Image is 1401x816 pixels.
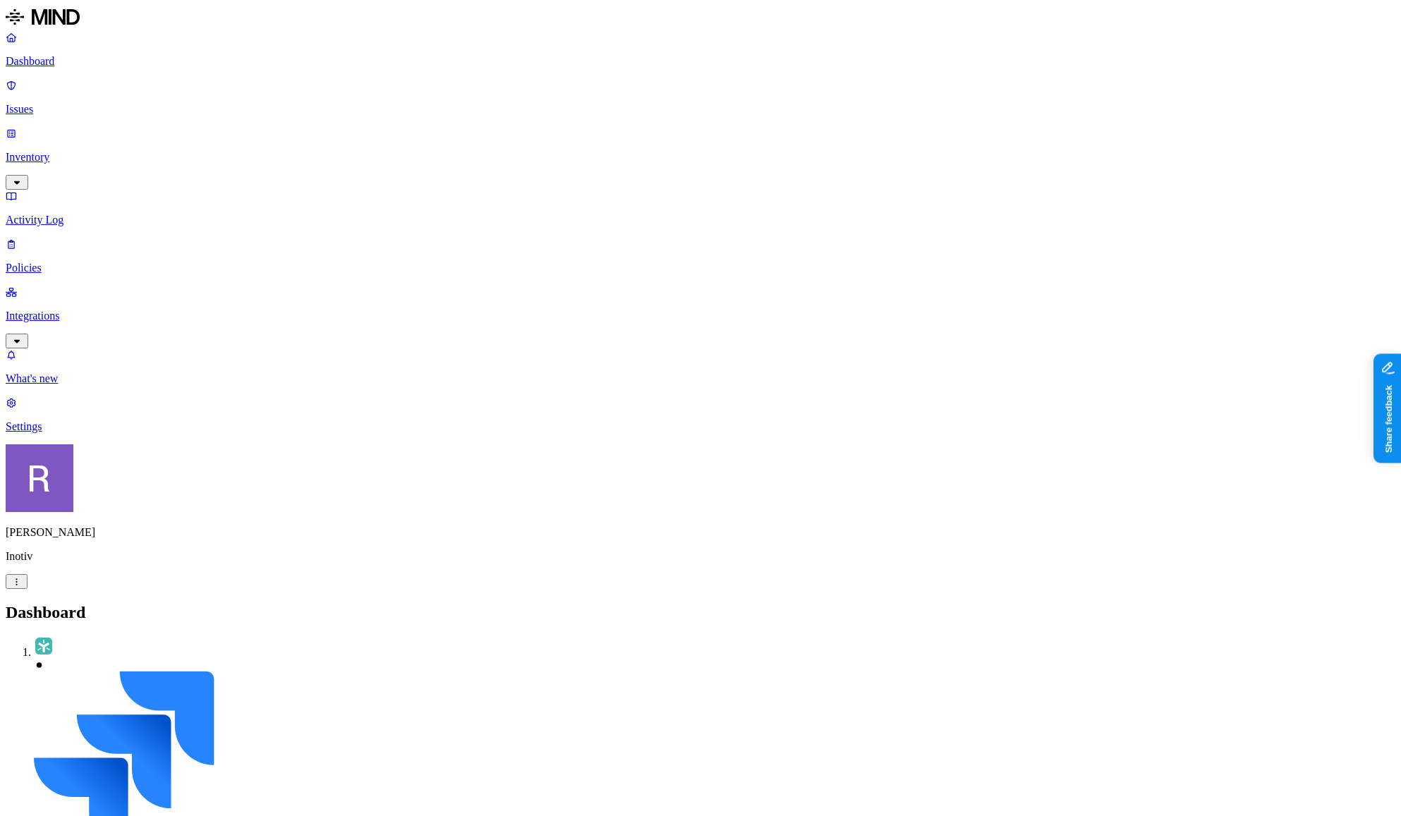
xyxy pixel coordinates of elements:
[6,603,1395,622] h2: Dashboard
[6,103,1395,116] p: Issues
[6,79,1395,116] a: Issues
[6,310,1395,322] p: Integrations
[6,286,1395,346] a: Integrations
[6,550,1395,563] p: Inotiv
[34,636,54,656] img: egnyte.svg
[6,444,73,512] img: Rich Thompson
[6,31,1395,68] a: Dashboard
[6,348,1395,385] a: What's new
[6,396,1395,433] a: Settings
[6,6,1395,31] a: MIND
[6,420,1395,433] p: Settings
[6,262,1395,274] p: Policies
[6,55,1395,68] p: Dashboard
[6,6,80,28] img: MIND
[6,127,1395,188] a: Inventory
[6,214,1395,226] p: Activity Log
[6,151,1395,164] p: Inventory
[6,372,1395,385] p: What's new
[6,238,1395,274] a: Policies
[6,190,1395,226] a: Activity Log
